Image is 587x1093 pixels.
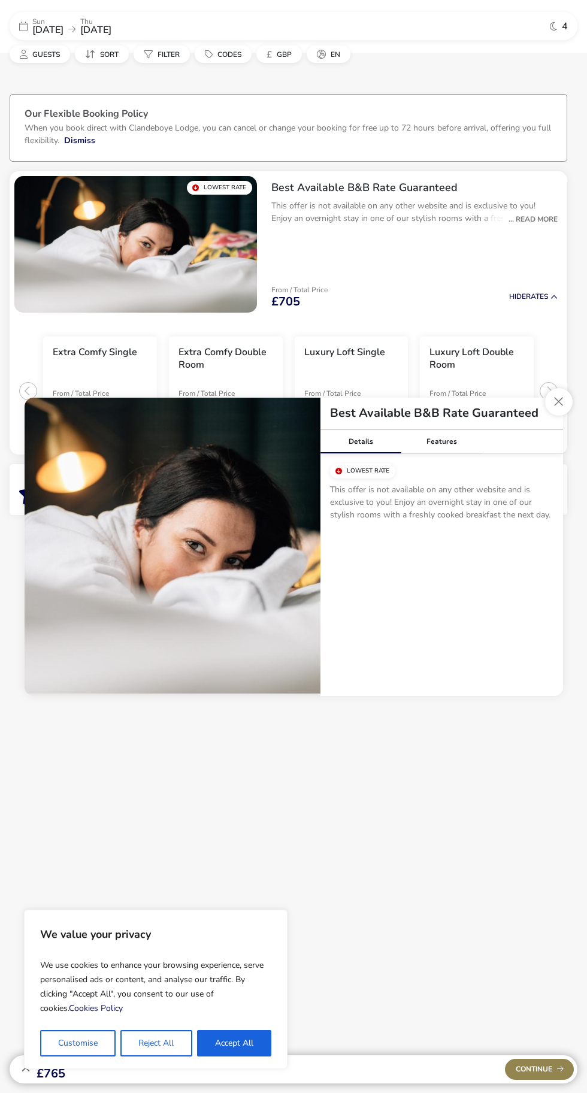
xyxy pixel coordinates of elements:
[197,1030,271,1056] button: Accept All
[25,398,563,696] div: tariffDetails
[120,1030,192,1056] button: Reject All
[545,388,573,416] button: Close modal
[505,1059,574,1080] div: Continue
[320,407,548,419] h2: Best Available B&B Rate Guaranteed
[401,429,482,453] div: Features
[330,483,553,526] p: This offer is not available on any other website and is exclusive to you! Enjoy an overnight stay...
[24,910,288,1069] div: We value your privacy
[40,922,271,946] p: We value your privacy
[40,953,271,1021] p: We use cookies to enhance your browsing experience, serve personalised ads or content, and analys...
[516,1065,564,1073] span: Continue
[330,464,395,479] div: Lowest Rate
[69,1003,123,1014] a: Cookies Policy
[40,1030,116,1056] button: Customise
[37,1068,69,1080] span: £765
[320,429,401,453] div: Details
